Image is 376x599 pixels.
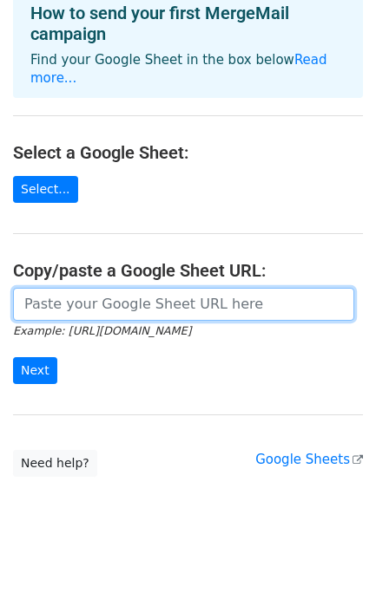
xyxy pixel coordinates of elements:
[13,357,57,384] input: Next
[13,450,97,477] a: Need help?
[30,3,346,44] h4: How to send your first MergeMail campaign
[13,260,363,281] h4: Copy/paste a Google Sheet URL:
[13,176,78,203] a: Select...
[289,516,376,599] div: Widget Obrolan
[30,51,346,88] p: Find your Google Sheet in the box below
[13,324,191,337] small: Example: [URL][DOMAIN_NAME]
[255,452,363,467] a: Google Sheets
[13,288,354,321] input: Paste your Google Sheet URL here
[30,52,327,86] a: Read more...
[289,516,376,599] iframe: Chat Widget
[13,142,363,163] h4: Select a Google Sheet:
